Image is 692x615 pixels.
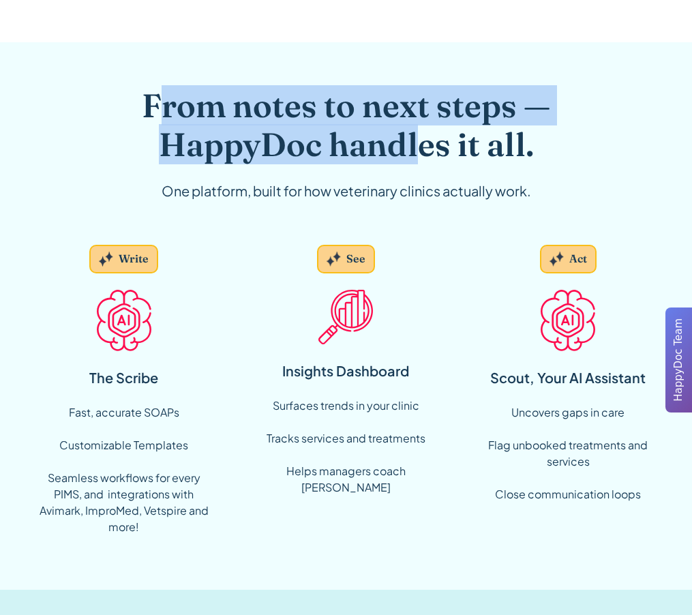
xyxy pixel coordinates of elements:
img: AI Icon [541,290,595,351]
img: Grey sparkles. [550,252,564,267]
img: AI Icon [97,290,151,351]
div: Uncovers gaps in care Flag unbooked treatments and services Close communication loops [479,404,657,502]
div: See [346,252,365,267]
div: Surfaces trends in your clinic ‍ Tracks services and treatments ‍ Helps managers coach [PERSON_NAME] [257,397,436,496]
h2: From notes to next steps — HappyDoc handles it all. [85,86,608,164]
div: Insights Dashboard [282,361,409,381]
div: Scout, Your AI Assistant [490,367,646,388]
img: Grey sparkles. [99,252,113,267]
div: One platform, built for how veterinary clinics actually work. [85,181,608,201]
img: Insight Icon [318,290,373,344]
div: Act [569,252,587,267]
div: The Scribe [89,367,158,388]
img: Grey sparkles. [327,252,341,267]
div: Write [119,252,149,267]
div: Fast, accurate SOAPs Customizable Templates ‍ Seamless workflows for every PIMS, and integrations... [35,404,213,535]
